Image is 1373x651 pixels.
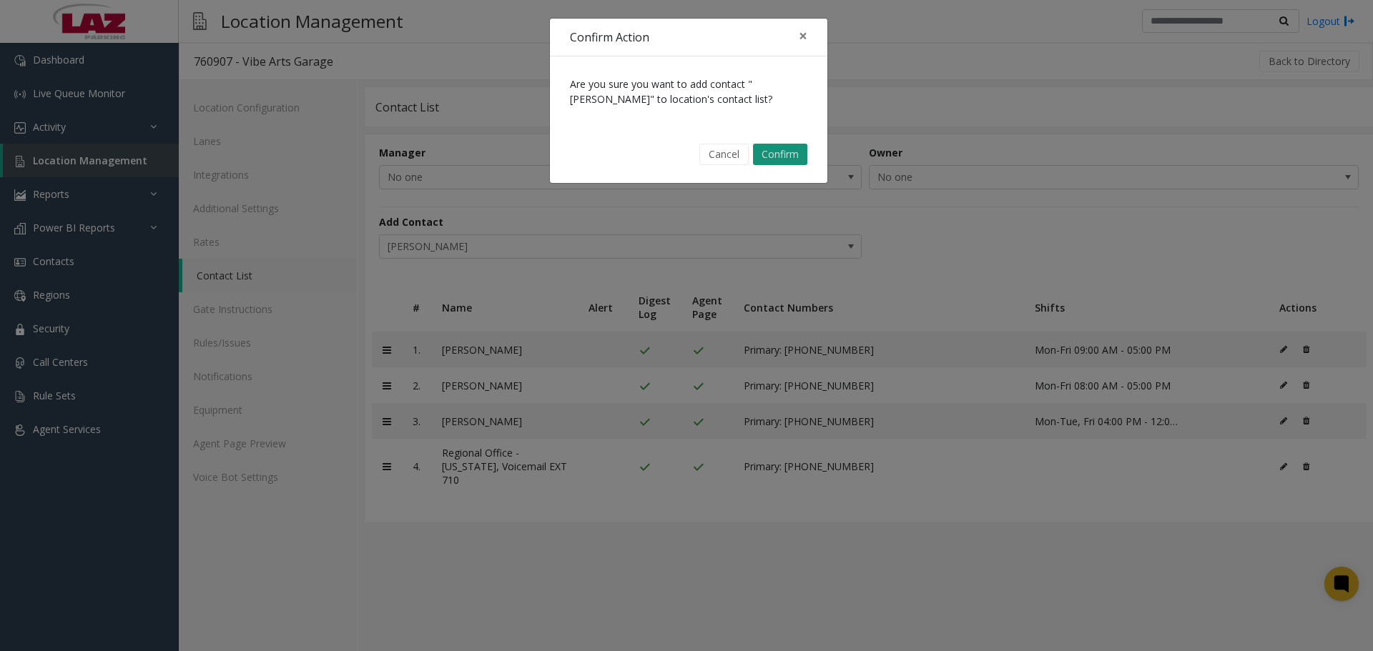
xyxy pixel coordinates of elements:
[699,144,749,165] button: Cancel
[753,144,807,165] button: Confirm
[799,26,807,46] span: ×
[550,56,827,126] div: Are you sure you want to add contact "[PERSON_NAME]" to location's contact list?
[789,19,817,54] button: Close
[570,29,649,46] h4: Confirm Action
